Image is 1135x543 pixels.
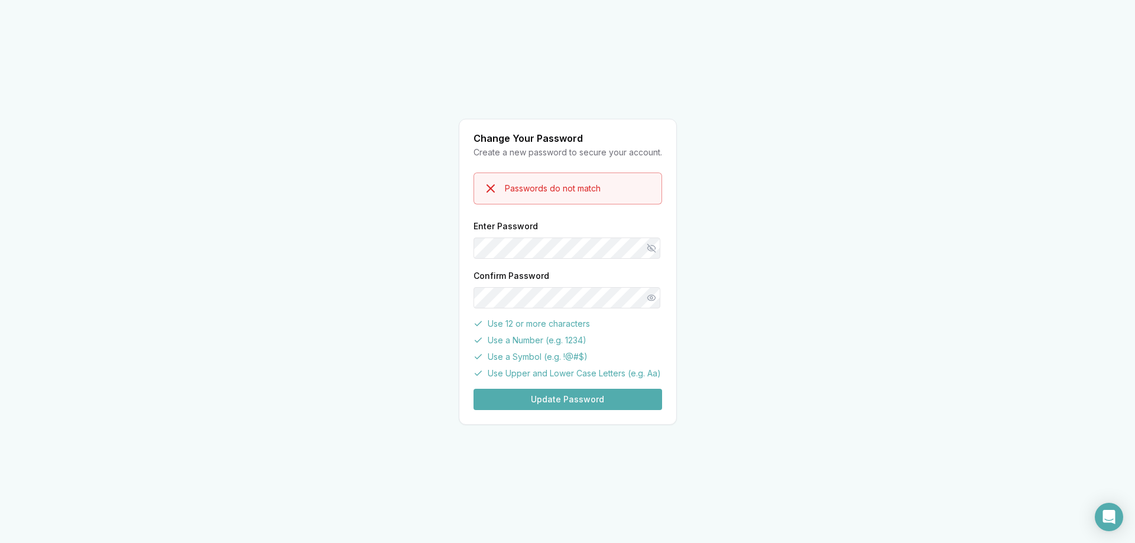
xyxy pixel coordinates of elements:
[474,389,662,410] button: Update Password
[474,134,662,143] div: Change Your Password
[474,147,662,158] div: Create a new password to secure your account.
[488,351,588,363] span: Use a Symbol (e.g. !@#$)
[1095,503,1123,531] div: Open Intercom Messenger
[474,221,538,231] label: Enter Password
[488,368,661,379] span: Use Upper and Lower Case Letters (e.g. Aa)
[488,318,590,330] span: Use 12 or more characters
[474,271,549,281] label: Confirm Password
[505,183,652,194] div: Passwords do not match
[641,287,662,308] button: Show password
[641,238,662,259] button: Hide password
[488,334,586,346] span: Use a Number (e.g. 1234)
